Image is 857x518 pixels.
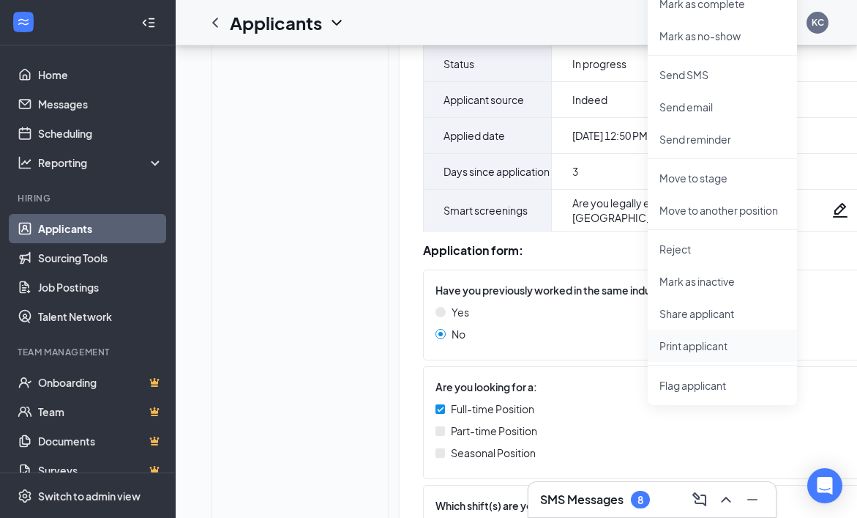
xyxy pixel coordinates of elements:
[452,326,465,342] span: No
[717,491,735,508] svg: ChevronUp
[659,203,785,218] p: Move to another position
[435,497,731,514] span: Which shift(s) are you available to work? (Check all that apply)
[572,92,607,107] span: Indeed
[38,489,141,503] div: Switch to admin view
[744,491,761,508] svg: Minimize
[572,164,578,179] span: 3
[812,16,824,29] div: KC
[435,282,676,298] span: Have you previously worked in the same industry?
[451,445,536,461] span: Seasonal Position
[659,274,785,289] p: Mark as inactive
[38,155,164,170] div: Reporting
[444,127,505,144] span: Applied date
[18,489,32,503] svg: Settings
[435,379,537,395] span: Are you looking for a:
[659,29,785,43] p: Mark as no-show
[451,423,537,439] span: Part-time Position
[444,55,474,73] span: Status
[230,10,322,35] h1: Applicants
[659,338,785,353] p: Print applicant
[444,201,528,219] span: Smart screenings
[572,128,648,143] span: [DATE] 12:50 PM
[572,56,626,71] span: In progress
[18,155,32,170] svg: Analysis
[451,401,534,417] span: Full-time Position
[38,214,163,243] a: Applicants
[659,132,785,147] p: Send reminder
[714,488,738,511] button: ChevronUp
[38,60,163,89] a: Home
[38,456,163,485] a: SurveysCrown
[444,91,524,108] span: Applicant source
[659,242,785,256] p: Reject
[691,491,708,508] svg: ComposeMessage
[444,163,550,180] span: Days since application
[328,14,345,32] svg: ChevronDown
[831,201,849,219] svg: Pencil
[38,273,163,302] a: Job Postings
[741,488,764,511] button: Minimize
[659,100,785,114] p: Send email
[637,494,643,506] div: 8
[659,306,785,321] p: Share applicant
[572,196,831,225] div: Are you legally eligible to work in the [GEOGRAPHIC_DATA]? :
[659,171,785,185] p: Move to stage
[807,468,842,503] div: Open Intercom Messenger
[206,14,224,32] svg: ChevronLeft
[18,192,160,204] div: Hiring
[659,67,785,82] p: Send SMS
[38,397,163,426] a: TeamCrown
[38,426,163,456] a: DocumentsCrown
[38,243,163,273] a: Sourcing Tools
[38,89,163,119] a: Messages
[452,304,469,320] span: Yes
[540,492,624,508] h3: SMS Messages
[16,15,31,29] svg: WorkstreamLogo
[38,368,163,397] a: OnboardingCrown
[688,488,711,511] button: ComposeMessage
[141,15,156,30] svg: Collapse
[38,302,163,331] a: Talent Network
[38,119,163,148] a: Scheduling
[18,346,160,358] div: Team Management
[659,377,785,393] span: Flag applicant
